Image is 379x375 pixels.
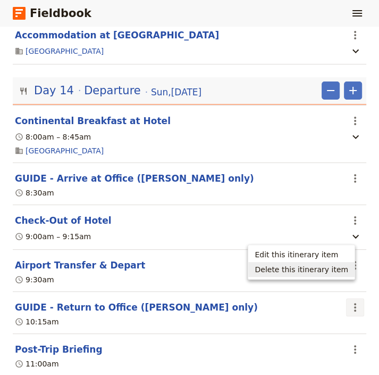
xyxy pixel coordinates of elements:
div: 11:00am [15,358,59,369]
button: Delete this itinerary item [248,262,355,277]
button: Edit this itinerary item [15,115,171,127]
div: 9:30am [15,274,54,285]
div: 8:00am – 8:45am [15,132,91,142]
span: Edit this itinerary item [255,249,338,260]
button: Edit this itinerary item [15,29,219,42]
a: [GEOGRAPHIC_DATA] [26,145,104,156]
span: Sun , [DATE] [151,86,201,99]
button: Actions [346,112,364,130]
button: Actions [346,340,364,358]
button: Show menu [348,4,366,22]
button: Edit this itinerary item [15,259,145,272]
span: Departure [84,83,141,99]
button: Edit this itinerary item [15,214,112,227]
button: Edit this itinerary item [15,172,254,185]
div: 9:00am – 9:15am [15,231,91,242]
button: Actions [346,169,364,187]
div: 10:15am [15,316,59,327]
button: Edit day information [19,83,201,99]
button: Actions [346,298,364,316]
span: Delete this itinerary item [255,264,348,275]
button: Actions [346,256,364,274]
button: Remove [322,81,340,100]
a: [GEOGRAPHIC_DATA] [26,46,104,56]
div: 8:30am [15,187,54,198]
button: Actions [346,211,364,230]
button: Add [344,81,362,100]
button: Edit this itinerary item [15,301,258,314]
button: Edit this itinerary item [248,247,355,262]
button: Edit this itinerary item [15,343,103,356]
span: Day 14 [34,83,74,99]
button: Actions [346,26,364,44]
a: Fieldbook [13,4,91,22]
